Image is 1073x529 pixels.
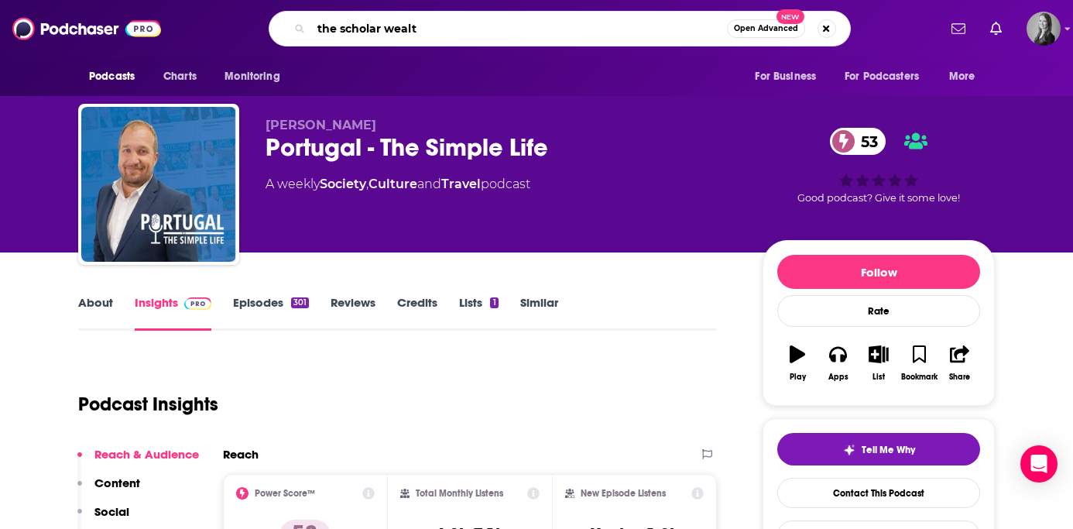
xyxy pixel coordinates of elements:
[397,295,437,331] a: Credits
[790,373,806,382] div: Play
[872,373,885,382] div: List
[78,62,155,91] button: open menu
[184,297,211,310] img: Podchaser Pro
[734,25,798,33] span: Open Advanced
[828,373,848,382] div: Apps
[776,9,804,24] span: New
[225,66,279,88] span: Monitoring
[862,444,915,456] span: Tell Me Why
[777,478,980,508] a: Contact This Podcast
[859,335,899,391] button: List
[797,192,960,204] span: Good podcast? Give it some love!
[1027,12,1061,46] img: User Profile
[77,476,140,504] button: Content
[291,297,309,308] div: 301
[269,11,851,46] div: Search podcasts, credits, & more...
[835,62,941,91] button: open menu
[78,393,218,416] h1: Podcast Insights
[1027,12,1061,46] button: Show profile menu
[938,62,995,91] button: open menu
[949,373,970,382] div: Share
[949,66,975,88] span: More
[416,488,503,499] h2: Total Monthly Listens
[843,444,855,456] img: tell me why sparkle
[78,295,113,331] a: About
[135,295,211,331] a: InsightsPodchaser Pro
[727,19,805,38] button: Open AdvancedNew
[1027,12,1061,46] span: Logged in as katieTBG
[331,295,375,331] a: Reviews
[830,128,886,155] a: 53
[233,295,309,331] a: Episodes301
[153,62,206,91] a: Charts
[520,295,558,331] a: Similar
[777,335,818,391] button: Play
[777,255,980,289] button: Follow
[89,66,135,88] span: Podcasts
[311,16,727,41] input: Search podcasts, credits, & more...
[320,177,366,191] a: Society
[901,373,938,382] div: Bookmark
[266,175,530,194] div: A weekly podcast
[818,335,858,391] button: Apps
[945,15,972,42] a: Show notifications dropdown
[223,447,259,462] h2: Reach
[763,118,995,214] div: 53Good podcast? Give it some love!
[366,177,369,191] span: ,
[369,177,417,191] a: Culture
[94,447,199,462] p: Reach & Audience
[845,66,919,88] span: For Podcasters
[77,447,199,476] button: Reach & Audience
[441,177,481,191] a: Travel
[755,66,816,88] span: For Business
[581,488,666,499] h2: New Episode Listens
[163,66,197,88] span: Charts
[899,335,939,391] button: Bookmark
[417,177,441,191] span: and
[744,62,835,91] button: open menu
[845,128,886,155] span: 53
[940,335,980,391] button: Share
[94,476,140,490] p: Content
[1020,445,1058,483] div: Open Intercom Messenger
[12,14,161,43] img: Podchaser - Follow, Share and Rate Podcasts
[214,62,300,91] button: open menu
[255,488,315,499] h2: Power Score™
[81,107,236,262] img: Portugal - The Simple Life
[266,118,376,132] span: [PERSON_NAME]
[984,15,1008,42] a: Show notifications dropdown
[490,297,498,308] div: 1
[94,504,129,519] p: Social
[777,295,980,327] div: Rate
[777,433,980,465] button: tell me why sparkleTell Me Why
[459,295,498,331] a: Lists1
